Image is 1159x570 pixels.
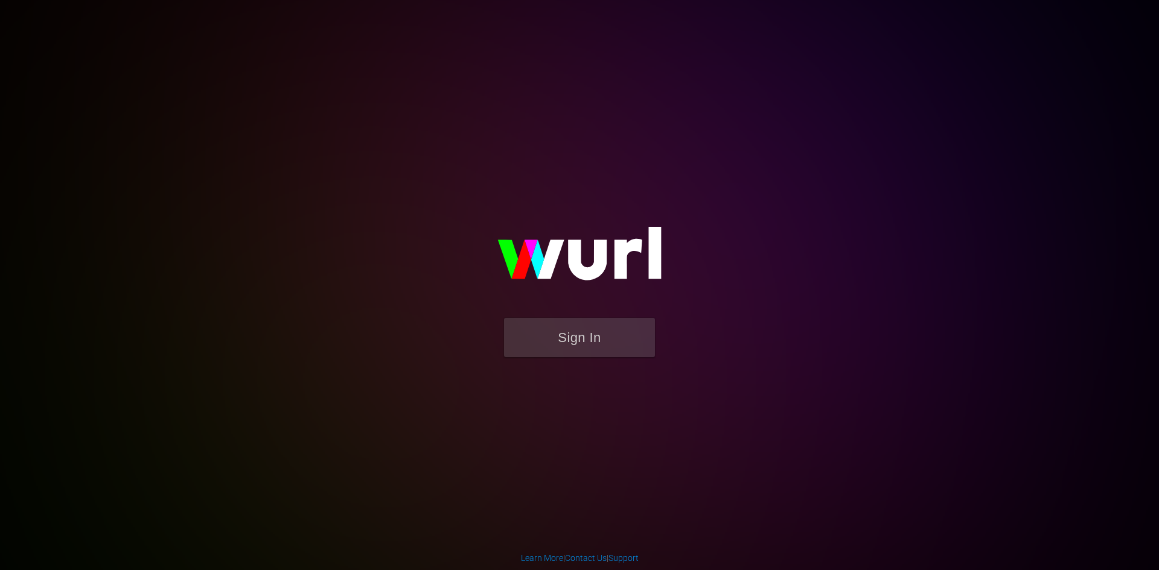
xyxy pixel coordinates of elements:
a: Contact Us [565,553,607,563]
a: Learn More [521,553,563,563]
img: wurl-logo-on-black-223613ac3d8ba8fe6dc639794a292ebdb59501304c7dfd60c99c58986ef67473.svg [459,201,700,318]
a: Support [608,553,639,563]
div: | | [521,552,639,564]
button: Sign In [504,318,655,357]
